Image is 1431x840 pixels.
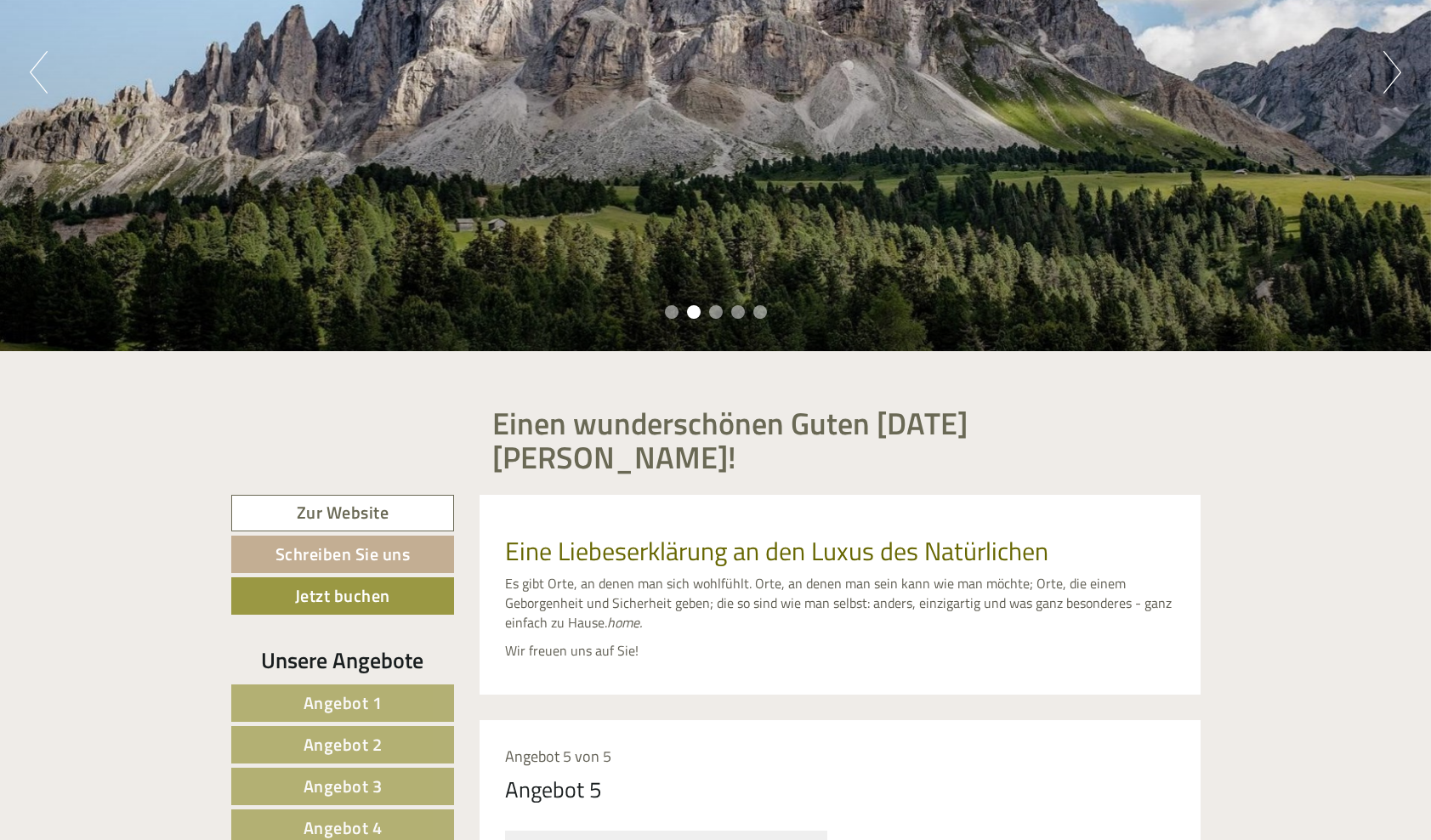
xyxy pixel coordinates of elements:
h1: Einen wunderschönen Guten [DATE] [PERSON_NAME]! [492,406,1188,474]
span: Angebot 3 [304,773,383,799]
div: Angebot 5 [505,774,602,805]
a: Schreiben Sie uns [231,536,455,573]
span: Angebot 2 [304,731,383,758]
div: Unsere Angebote [231,644,455,676]
span: Angebot 5 von 5 [505,745,611,768]
div: [DATE] [305,13,365,42]
p: Es gibt Orte, an denen man sich wohlfühlt. Orte, an denen man sein kann wie man möchte; Orte, die... [505,574,1175,633]
span: Eine Liebeserklärung an den Luxus des Natürlichen [505,531,1048,570]
div: Guten Tag, wie können wir Ihnen helfen? [13,46,271,98]
a: Zur Website [231,495,455,531]
a: Jetzt buchen [231,577,455,615]
p: Wir freuen uns auf Sie! [505,641,1175,661]
span: Angebot 1 [304,690,383,716]
em: home. [607,612,642,633]
button: Senden [560,440,670,478]
button: Next [1383,51,1401,94]
div: [GEOGRAPHIC_DATA] [26,49,263,63]
small: 08:36 [26,82,263,94]
button: Previous [30,51,48,94]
